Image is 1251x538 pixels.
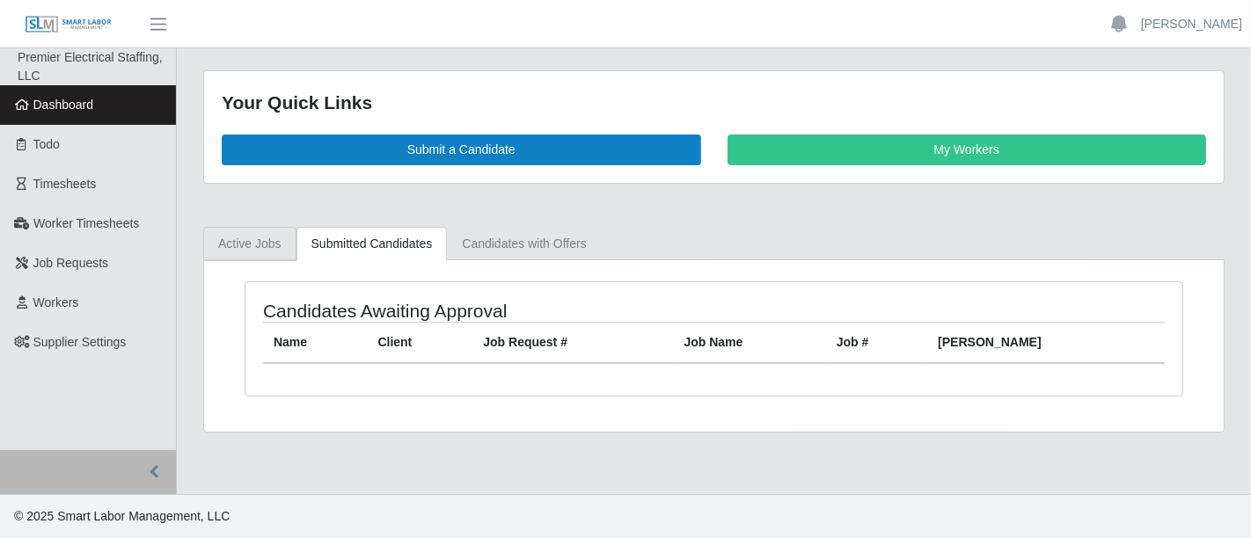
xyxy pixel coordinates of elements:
[33,177,97,191] span: Timesheets
[728,134,1207,165] a: My Workers
[18,50,163,83] span: Premier Electrical Staffing, LLC
[826,322,927,363] th: Job #
[367,322,472,363] th: Client
[25,15,113,34] img: SLM Logo
[222,89,1206,117] div: Your Quick Links
[222,134,701,165] a: Submit a Candidate
[33,98,94,112] span: Dashboard
[296,227,448,261] a: Submitted Candidates
[472,322,673,363] th: Job Request #
[447,227,601,261] a: Candidates with Offers
[33,295,79,309] span: Workers
[14,509,230,523] span: © 2025 Smart Labor Management, LLC
[203,227,296,261] a: Active Jobs
[927,322,1165,363] th: [PERSON_NAME]
[33,335,127,349] span: Supplier Settings
[33,137,60,151] span: Todo
[33,216,139,230] span: Worker Timesheets
[263,322,367,363] th: Name
[1141,15,1242,33] a: [PERSON_NAME]
[674,322,826,363] th: Job Name
[33,256,109,270] span: Job Requests
[263,300,624,322] h4: Candidates Awaiting Approval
